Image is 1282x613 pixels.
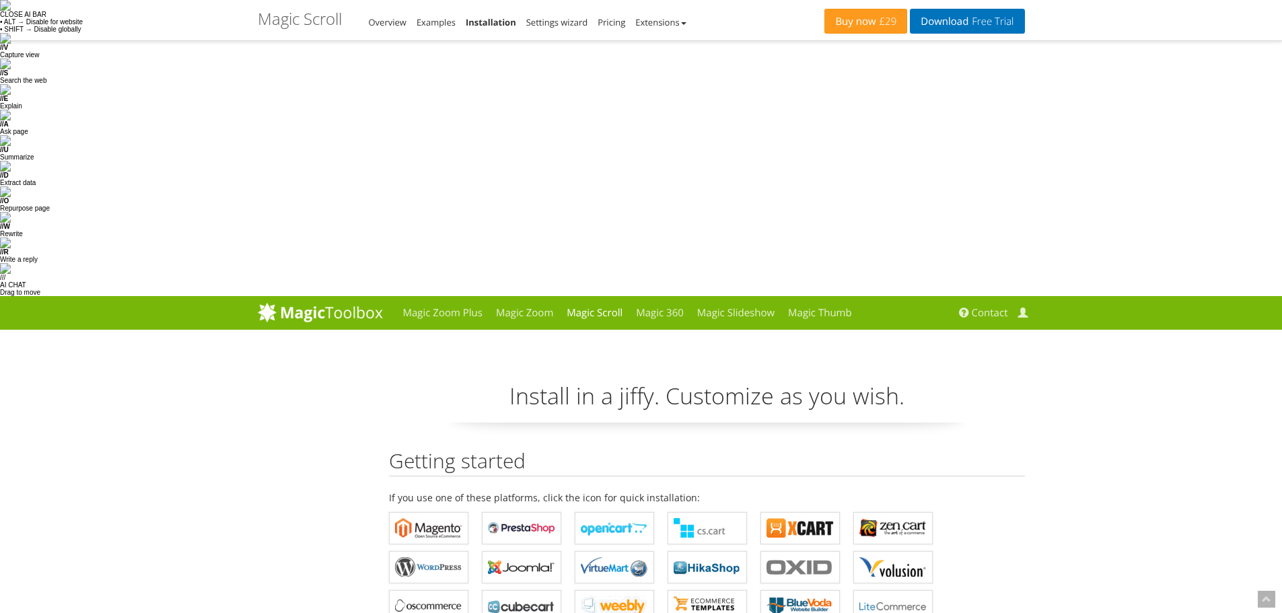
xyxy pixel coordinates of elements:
a: Magic Zoom Plus [396,296,489,330]
b: Magic Scroll for VirtueMart [581,557,648,577]
a: Magic Scroll for Magento [389,512,468,544]
b: Magic Scroll for HikaShop [674,557,741,577]
p: If you use one of these platforms, click the icon for quick installation: [389,490,1025,505]
a: Magic Scroll for Joomla [482,551,561,583]
a: Magic Scroll for Volusion [853,551,933,583]
a: Magic Scroll [560,296,629,330]
h2: Getting started [389,449,1025,476]
b: Magic Scroll for X-Cart [767,518,834,538]
a: Magic Scroll for VirtueMart [575,551,654,583]
b: Magic Scroll for Volusion [859,557,927,577]
p: Install in a jiffy. Customize as you wish. [389,380,1025,423]
b: Magic Scroll for PrestaShop [488,518,555,538]
a: Magic Slideshow [690,296,781,330]
a: Contact [956,296,1015,330]
b: Magic Scroll for Zen Cart [859,518,927,538]
a: Magic Scroll for X-Cart [760,512,840,544]
b: Magic Scroll for WordPress [395,557,462,577]
a: Magic Scroll for OXID [760,551,840,583]
b: Magic Scroll for Magento [395,518,462,538]
b: Magic Scroll for OXID [767,557,834,577]
b: Magic Scroll for OpenCart [581,518,648,538]
a: Magic Thumb [781,296,859,330]
a: Magic Scroll for WordPress [389,551,468,583]
a: Magic Scroll for PrestaShop [482,512,561,544]
a: Magic Scroll for HikaShop [668,551,747,583]
a: Magic Scroll for Zen Cart [853,512,933,544]
a: Magic Zoom [489,296,560,330]
a: Magic Scroll for OpenCart [575,512,654,544]
b: Magic Scroll for Joomla [488,557,555,577]
img: MagicToolbox.com - Image tools for your website [258,302,383,322]
a: Magic 360 [629,296,690,330]
a: Magic Scroll for CS-Cart [668,512,747,544]
b: Magic Scroll for CS-Cart [674,518,741,538]
span: Contact [972,306,1008,320]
